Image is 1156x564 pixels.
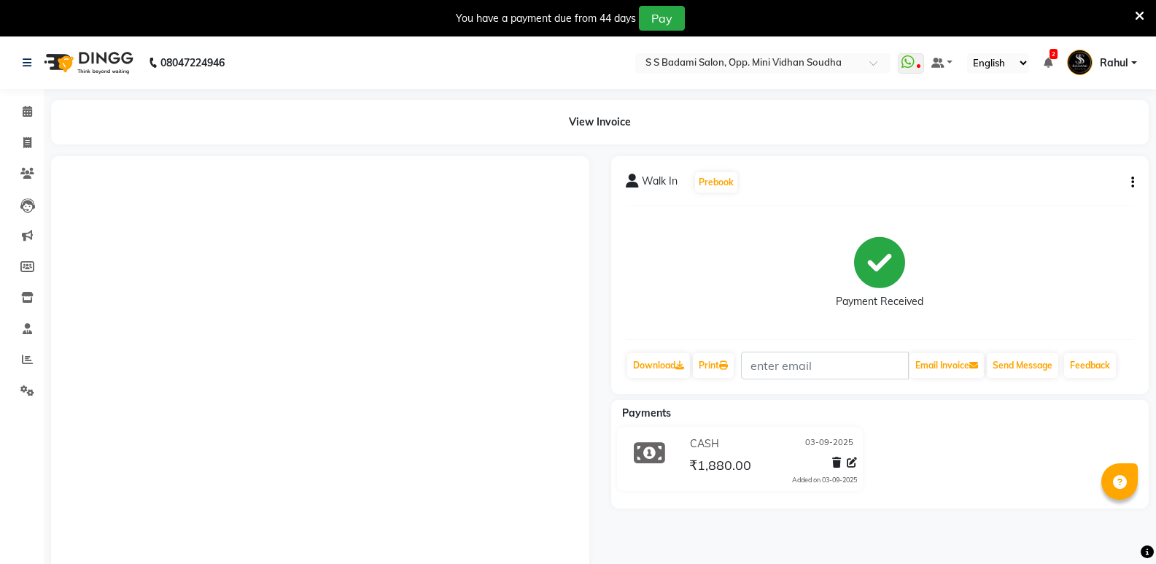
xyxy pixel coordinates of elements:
[1044,56,1052,69] a: 2
[37,42,137,83] img: logo
[160,42,225,83] b: 08047224946
[909,353,984,378] button: Email Invoice
[695,172,737,193] button: Prebook
[456,11,636,26] div: You have a payment due from 44 days
[741,352,909,379] input: enter email
[1095,506,1141,549] iframe: chat widget
[1067,50,1093,75] img: Rahul
[51,100,1149,144] div: View Invoice
[639,6,685,31] button: Pay
[690,436,719,452] span: CASH
[689,457,751,477] span: ₹1,880.00
[1050,49,1058,59] span: 2
[805,436,853,452] span: 03-09-2025
[627,353,690,378] a: Download
[693,353,734,378] a: Print
[987,353,1058,378] button: Send Message
[1064,353,1116,378] a: Feedback
[792,475,857,485] div: Added on 03-09-2025
[1100,55,1128,71] span: Rahul
[642,174,678,194] span: Walk In
[836,294,923,309] div: Payment Received
[622,406,671,420] span: Payments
